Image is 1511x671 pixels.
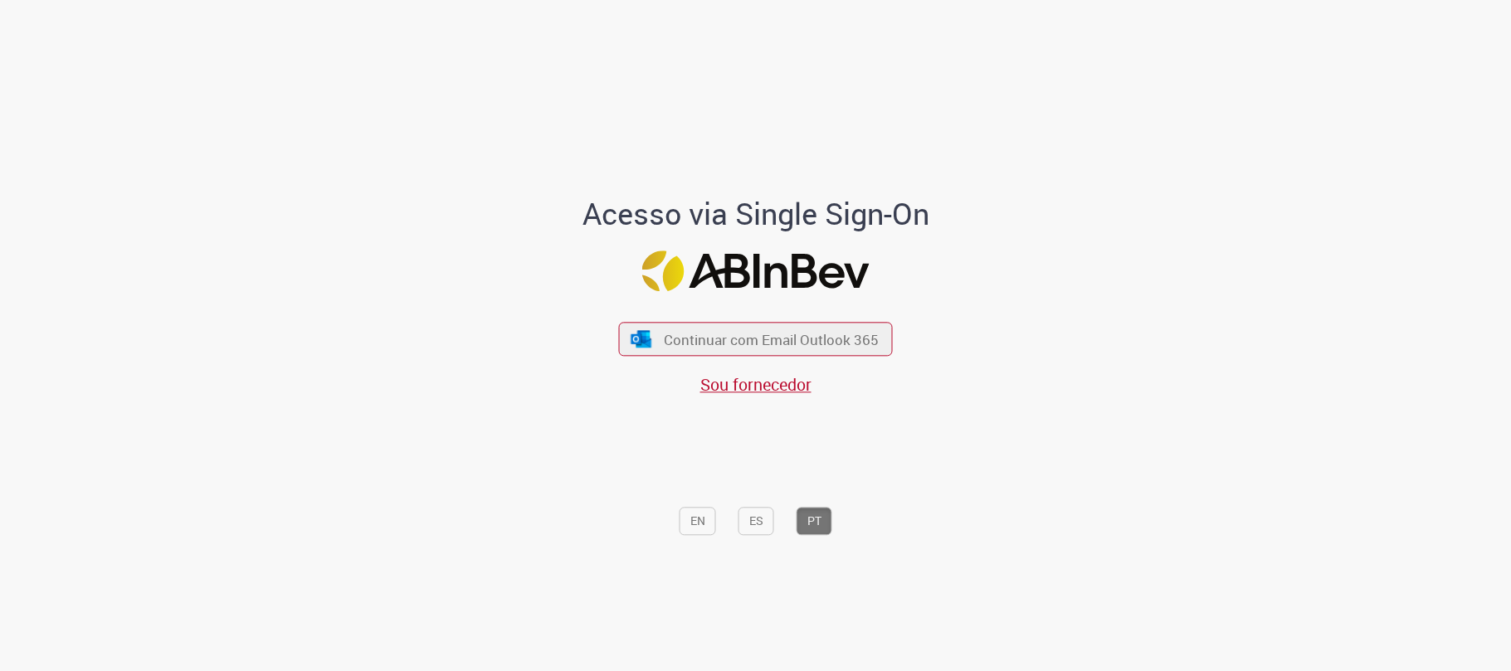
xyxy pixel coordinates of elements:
span: Continuar com Email Outlook 365 [664,330,879,349]
h1: Acesso via Single Sign-On [525,198,986,231]
button: PT [797,507,832,535]
a: Sou fornecedor [700,374,812,396]
img: Logo ABInBev [642,250,870,291]
button: ícone Azure/Microsoft 360 Continuar com Email Outlook 365 [619,323,893,357]
img: ícone Azure/Microsoft 360 [629,330,652,348]
button: ES [738,507,774,535]
button: EN [680,507,716,535]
